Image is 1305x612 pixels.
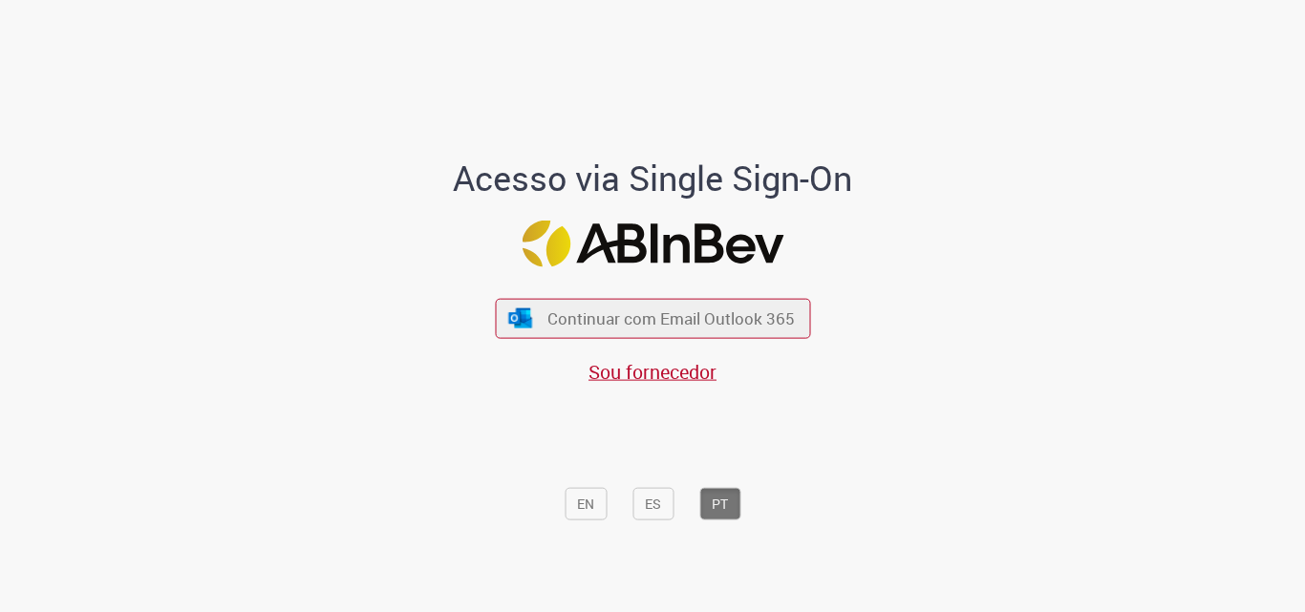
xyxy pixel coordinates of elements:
img: ícone Azure/Microsoft 360 [507,307,534,327]
button: ES [632,487,674,519]
button: ícone Azure/Microsoft 360 Continuar com Email Outlook 365 [495,299,810,338]
span: Continuar com Email Outlook 365 [547,307,795,329]
button: PT [699,487,740,519]
a: Sou fornecedor [588,358,717,384]
img: Logo ABInBev [522,220,783,266]
button: EN [565,487,607,519]
h1: Acesso via Single Sign-On [388,159,918,198]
